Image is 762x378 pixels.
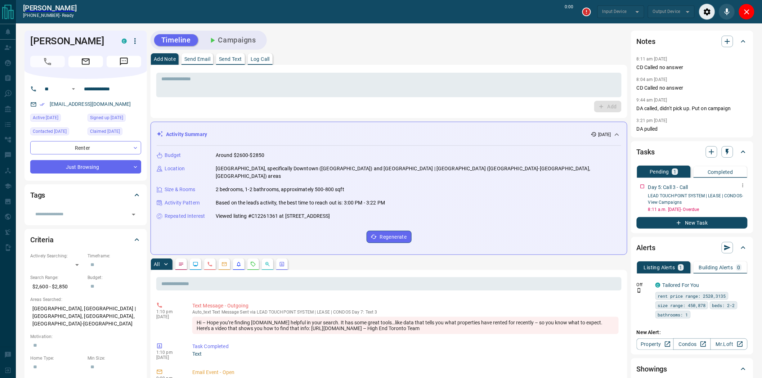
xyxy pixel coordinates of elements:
[637,329,748,336] p: New Alert:
[221,261,227,267] svg: Emails
[637,57,667,62] p: 8:11 am [DATE]
[30,234,54,246] h2: Criteria
[219,57,242,62] p: Send Text
[708,170,733,175] p: Completed
[216,212,330,220] p: Viewed listing #C12261361 at [STREET_ADDRESS]
[192,310,619,315] p: Text Message Sent via LEAD TOUCHPOINT SYSTEM | LEASE | CONDOS Day 7: Text 3
[739,4,755,20] div: Close
[711,338,748,350] a: Mr.Loft
[154,57,176,62] p: Add Note
[680,265,682,270] p: 1
[30,274,84,281] p: Search Range:
[157,128,621,141] div: Activity Summary[DATE]
[201,34,263,46] button: Campaigns
[192,343,619,350] p: Task Completed
[88,253,141,259] p: Timeframe:
[637,84,748,92] p: CD Called no answer
[265,261,270,267] svg: Opportunities
[30,281,84,293] p: $2,600 - $2,850
[192,310,211,315] span: auto_text
[30,296,141,303] p: Areas Searched:
[62,13,74,18] span: ready
[156,309,181,314] p: 1:10 pm
[236,261,242,267] svg: Listing Alerts
[637,363,667,375] h2: Showings
[251,57,270,62] p: Log Call
[107,56,141,67] span: Message
[637,143,748,161] div: Tasks
[637,64,748,71] p: CD Called no answer
[637,146,655,158] h2: Tasks
[216,186,344,193] p: 2 bedrooms, 1-2 bathrooms, approximately 500-800 sqft
[637,125,748,133] p: DA pulled
[165,199,200,207] p: Activity Pattern
[30,355,84,361] p: Home Type:
[50,101,131,107] a: [EMAIL_ADDRESS][DOMAIN_NAME]
[33,114,58,121] span: Active [DATE]
[23,12,77,19] p: [PHONE_NUMBER] -
[216,199,385,207] p: Based on the lead's activity, the best time to reach out is: 3:00 PM - 3:22 PM
[30,333,141,340] p: Motivation:
[30,231,141,248] div: Criteria
[719,4,735,20] div: Mute
[637,105,748,112] p: DA called, didn't pick up. Put on campaign
[565,4,574,20] p: 0:00
[90,128,120,135] span: Claimed [DATE]
[30,186,141,204] div: Tags
[88,127,141,138] div: Fri Sep 05 2025
[637,282,651,288] p: Off
[165,152,181,159] p: Budget
[88,114,141,124] div: Fri Sep 05 2025
[738,265,740,270] p: 0
[658,292,726,300] span: rent price range: 2520,3135
[33,128,67,135] span: Contacted [DATE]
[250,261,256,267] svg: Requests
[637,77,667,82] p: 8:04 am [DATE]
[673,338,711,350] a: Condos
[648,206,748,213] p: 8:11 a.m. [DATE] - Overdue
[699,265,733,270] p: Building Alerts
[156,355,181,360] p: [DATE]
[129,210,139,220] button: Open
[165,165,185,172] p: Location
[88,274,141,281] p: Budget:
[30,35,111,47] h1: [PERSON_NAME]
[712,302,735,309] span: beds: 2-2
[650,169,669,174] p: Pending
[192,302,619,310] p: Text Message - Outgoing
[648,193,743,205] a: LEAD TOUCHPOINT SYSTEM | LEASE | CONDOS- View Campaigns
[367,231,412,243] button: Regenerate
[40,102,45,107] svg: Email Verified
[637,217,748,229] button: New Task
[637,118,667,123] p: 3:21 pm [DATE]
[658,311,688,318] span: bathrooms: 1
[30,141,141,154] div: Renter
[156,314,181,319] p: [DATE]
[23,4,77,12] a: [PERSON_NAME]
[68,56,103,67] span: Email
[207,261,213,267] svg: Calls
[637,242,655,253] h2: Alerts
[637,288,642,293] svg: Push Notification Only
[637,98,667,103] p: 9:44 am [DATE]
[216,152,264,159] p: Around $2600-$2850
[178,261,184,267] svg: Notes
[279,261,285,267] svg: Agent Actions
[637,36,655,47] h2: Notes
[658,302,706,309] span: size range: 450,878
[122,39,127,44] div: condos.ca
[663,282,699,288] a: Tailored For You
[655,283,660,288] div: condos.ca
[184,57,210,62] p: Send Email
[165,186,196,193] p: Size & Rooms
[30,303,141,330] p: [GEOGRAPHIC_DATA], [GEOGRAPHIC_DATA] | [GEOGRAPHIC_DATA], [GEOGRAPHIC_DATA], [GEOGRAPHIC_DATA]-[G...
[30,56,65,67] span: Call
[154,34,198,46] button: Timeline
[673,169,676,174] p: 1
[193,261,198,267] svg: Lead Browsing Activity
[30,253,84,259] p: Actively Searching:
[30,114,84,124] div: Sat Sep 06 2025
[154,262,160,267] p: All
[216,165,621,180] p: [GEOGRAPHIC_DATA], specifically Downtown ([GEOGRAPHIC_DATA]) and [GEOGRAPHIC_DATA] | [GEOGRAPHIC_...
